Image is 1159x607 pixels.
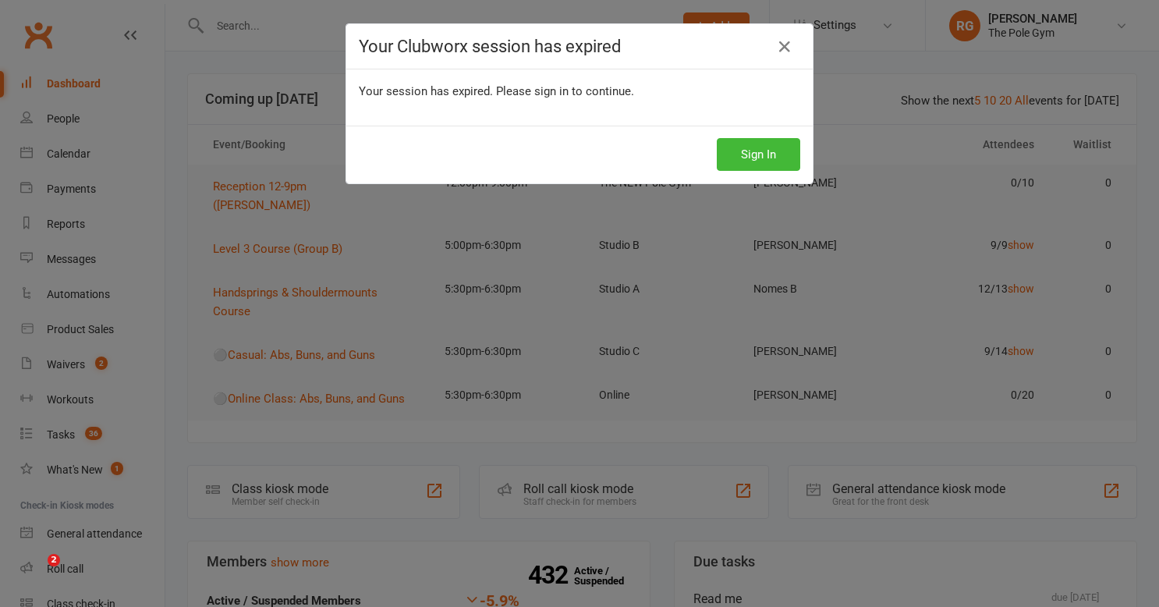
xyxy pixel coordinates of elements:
button: Sign In [717,138,800,171]
a: Close [772,34,797,59]
h4: Your Clubworx session has expired [359,37,800,56]
span: 2 [48,554,60,566]
span: Your session has expired. Please sign in to continue. [359,84,634,98]
iframe: Intercom live chat [16,554,53,591]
